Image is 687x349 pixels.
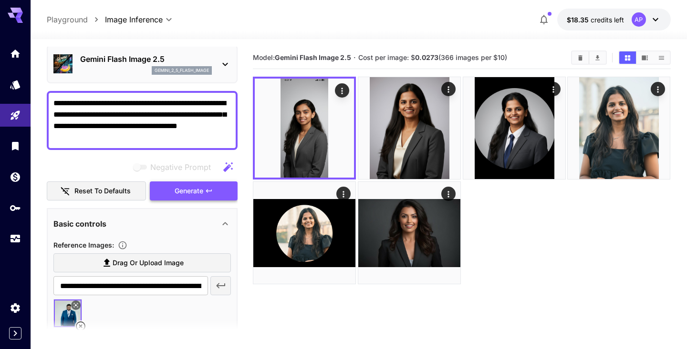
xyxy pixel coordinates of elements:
[10,302,21,314] div: Settings
[253,182,355,284] img: 2Q==
[131,161,219,173] span: Negative prompts are not compatible with the selected model.
[10,202,21,214] div: API Keys
[253,53,351,61] span: Model:
[358,53,507,61] span: Cost per image: $ (366 images per $10)
[639,303,687,349] iframe: Chat Widget
[155,67,209,74] p: gemini_2_5_flash_image
[618,50,671,65] div: Show images in grid viewShow images in video viewShow images in list view
[10,48,21,60] div: Home
[441,187,456,201] div: Actions
[441,82,456,96] div: Actions
[47,14,88,25] a: Playground
[10,79,21,90] div: Models
[591,16,624,24] span: credits left
[567,16,591,24] span: $18.35
[150,161,211,173] span: Negative Prompt
[114,240,131,250] button: Upload a reference image to guide the result. This is needed for Image-to-Image or Inpainting. Su...
[175,185,203,197] span: Generate
[337,187,351,201] div: Actions
[335,83,350,98] div: Actions
[653,51,670,64] button: Show images in list view
[53,253,231,273] label: Drag or upload image
[105,14,163,25] span: Image Inference
[546,82,561,96] div: Actions
[354,52,356,63] p: ·
[589,51,606,64] button: Download All
[567,15,624,25] div: $18.34967
[10,171,21,183] div: Wallet
[47,181,146,201] button: Reset to defaults
[463,77,565,179] img: 9k=
[358,182,460,284] img: 2Q==
[150,181,238,201] button: Generate
[651,82,666,96] div: Actions
[53,241,114,249] span: Reference Images :
[10,140,21,152] div: Library
[53,218,106,229] p: Basic controls
[636,51,653,64] button: Show images in video view
[53,50,231,79] div: Gemini Flash Image 2.5gemini_2_5_flash_image
[415,53,438,61] b: 0.0273
[358,77,460,179] img: 2Q==
[557,9,671,30] button: $18.34967AP
[619,51,636,64] button: Show images in grid view
[53,212,231,235] div: Basic controls
[10,233,21,245] div: Usage
[568,77,670,179] img: 2Q==
[571,50,607,65] div: Clear ImagesDownload All
[275,53,351,61] b: Gemini Flash Image 2.5
[80,53,212,65] p: Gemini Flash Image 2.5
[10,110,21,121] div: Playground
[9,327,21,339] button: Expand sidebar
[572,51,589,64] button: Clear Images
[255,79,354,178] img: 9k=
[47,14,105,25] nav: breadcrumb
[113,257,184,269] span: Drag or upload image
[632,12,646,27] div: AP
